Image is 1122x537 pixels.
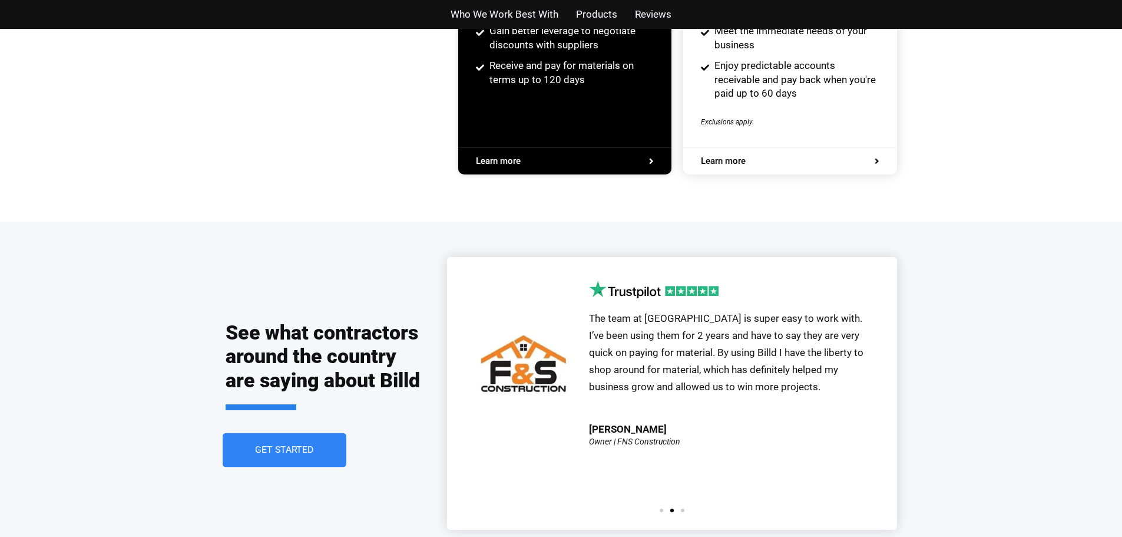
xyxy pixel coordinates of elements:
[223,433,346,467] a: Get Started
[635,6,671,23] a: Reviews
[701,157,879,166] a: Learn more
[670,509,674,512] span: Go to slide 2
[486,59,654,87] span: Receive and pay for materials on terms up to 120 days
[476,157,521,166] span: Learn more
[711,59,879,101] span: Enjoy predictable accounts receivable and pay back when you're paid up to 60 days
[255,446,314,455] span: Get Started
[486,24,654,52] span: Gain better leverage to negotiate discounts with suppliers
[660,509,663,512] span: Go to slide 1
[701,157,746,166] span: Learn more
[589,312,863,393] span: The team at [GEOGRAPHIC_DATA] is super easy to work with. I’ve been using them for 2 years and ha...
[465,281,879,496] div: 2 / 3
[589,437,680,446] div: Owner | FNS Construction
[681,509,684,512] span: Go to slide 3
[451,6,558,23] a: Who We Work Best With
[476,157,654,166] a: Learn more
[589,424,667,434] div: [PERSON_NAME]
[711,24,879,52] span: Meet the immediate needs of your business
[226,321,423,410] h2: See what contractors around the country are saying about Billd
[701,118,754,126] span: Exclusions apply.
[576,6,617,23] a: Products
